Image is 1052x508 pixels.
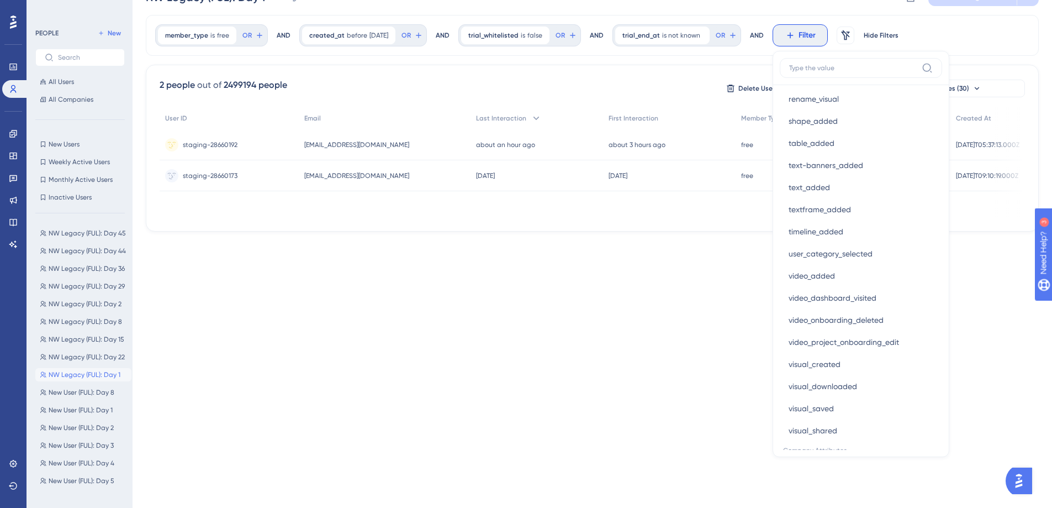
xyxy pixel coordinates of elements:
span: New [108,29,121,38]
div: AND [590,24,604,46]
span: visual_saved [789,402,834,415]
span: New User (FUL): Day 5 [49,476,114,485]
button: OR [554,27,578,44]
span: false [527,31,542,40]
button: video_project_onboarding_edit [780,331,942,353]
span: NW Legacy (FUL): Day 22 [49,353,125,362]
button: visual_created [780,353,942,375]
span: New User (FUL): Day 3 [49,441,114,450]
button: textframe_added [780,198,942,221]
button: NW Legacy (FUL): Day 15 [35,333,131,346]
span: visual_downloaded [789,380,857,393]
span: user_category_selected [789,247,873,260]
button: video_added [780,265,942,287]
button: NW Legacy (FUL): Day 29 [35,280,131,293]
span: NW Legacy (FUL): Day 44 [49,247,126,255]
button: rename_visual [780,88,942,110]
span: video_dashboard_visited [789,291,876,305]
time: [DATE] [609,172,627,180]
time: about 3 hours ago [609,141,665,149]
span: free [741,171,753,180]
button: Filter [773,24,828,46]
span: trial_end_at [622,31,660,40]
time: [DATE] [476,172,495,180]
button: table_added [780,132,942,154]
span: visual_created [789,358,840,371]
button: New User (FUL): Day 2 [35,421,131,434]
time: about an hour ago [476,141,535,149]
button: NW Legacy (FUL): Day 22 [35,350,131,364]
input: Search [58,54,115,61]
span: NW Legacy (FUL): Day 45 [49,229,126,238]
span: staging-28660192 [183,140,237,149]
span: is [521,31,525,40]
span: NW Legacy (FUL): Day 15 [49,335,124,344]
span: rename_visual [789,92,839,106]
div: out of [197,78,221,92]
input: Type the value [789,64,917,72]
button: Monthly Active Users [35,173,125,186]
button: video_dashboard_visited [780,287,942,309]
button: Weekly Active Users [35,155,125,169]
span: is not known [662,31,700,40]
span: Hide Filters [864,31,898,40]
span: free [217,31,229,40]
span: Member Type [741,114,783,123]
span: New User (FUL): Day 2 [49,423,114,432]
span: New User (FUL): Day 8 [49,388,114,397]
button: Inactive Users [35,191,125,204]
span: video_project_onboarding_edit [789,336,899,349]
span: First Interaction [609,114,658,123]
button: New [94,27,125,40]
div: AND [436,24,450,46]
span: Inactive Users [49,193,92,202]
span: Monthly Active Users [49,175,113,184]
span: table_added [789,137,834,150]
div: 2 people [160,78,195,92]
span: text_added [789,181,830,194]
button: New User (FUL): Day 1 [35,404,131,417]
div: AND [277,24,290,46]
button: All Users [35,75,125,88]
button: NW Legacy (FUL): Day 45 [35,227,131,240]
button: visual_shared [780,420,942,442]
button: OR [241,27,265,44]
div: PEOPLE [35,29,59,38]
span: OR [716,31,725,40]
span: is [210,31,215,40]
button: shape_added [780,110,942,132]
span: All Users [49,77,74,86]
span: visual_shared [789,424,837,437]
button: New Users [35,138,125,151]
div: 3 [77,6,80,14]
span: Created At [956,114,991,123]
span: OR [401,31,411,40]
span: [EMAIL_ADDRESS][DOMAIN_NAME] [304,171,409,180]
span: Weekly Active Users [49,158,110,166]
div: AND [750,24,764,46]
button: OR [400,27,424,44]
span: NW Legacy (FUL): Day 2 [49,300,121,308]
button: New User (FUL): Day 5 [35,474,131,488]
button: All Companies [35,93,125,106]
div: 2499194 people [224,78,287,92]
span: Company Attributes [780,442,942,457]
span: before [347,31,367,40]
button: video_onboarding_deleted [780,309,942,331]
span: Delete Users [738,84,778,93]
span: Filter [799,29,816,42]
button: NW Legacy (FUL): Day 8 [35,315,131,328]
button: Delete Users [725,80,780,97]
span: Last Interaction [476,114,526,123]
span: NW Legacy (FUL): Day 8 [49,317,122,326]
span: New User (FUL): Day 1 [49,406,113,415]
iframe: UserGuiding AI Assistant Launcher [1006,464,1039,497]
span: New Users [49,140,80,149]
button: New User (FUL): Day 3 [35,439,131,452]
button: Hide Filters [863,27,898,44]
span: User ID [165,114,187,123]
span: Need Help? [26,3,69,16]
span: free [741,140,753,149]
span: OR [556,31,565,40]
